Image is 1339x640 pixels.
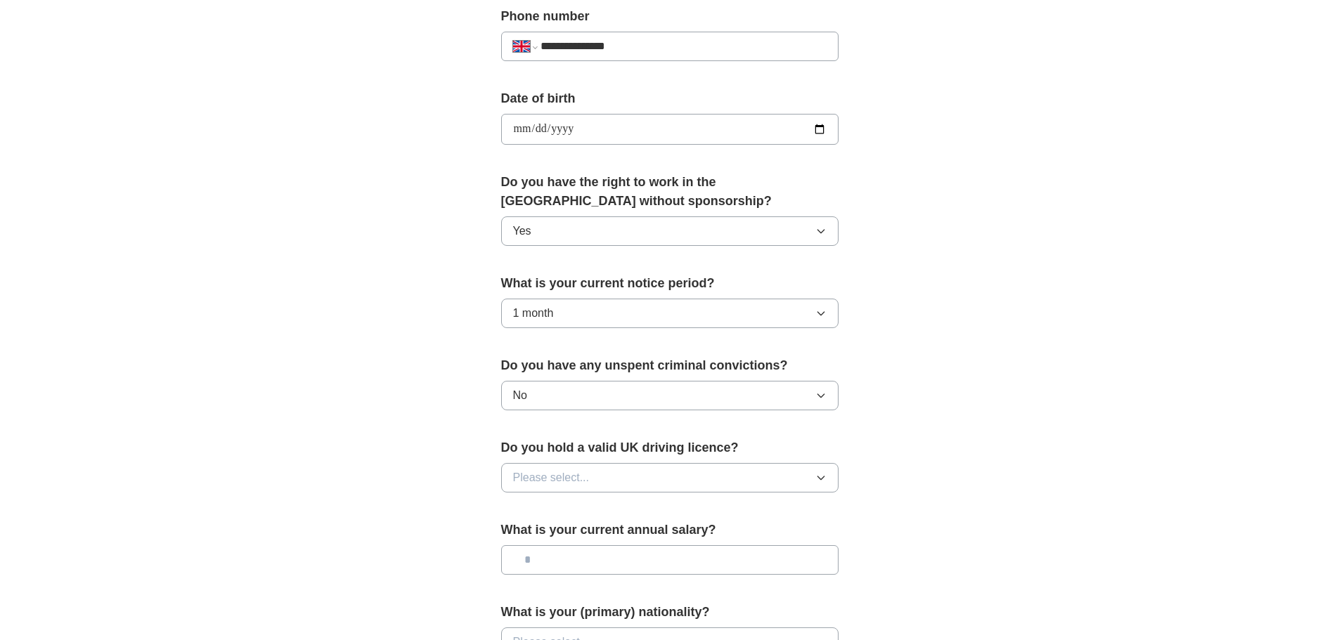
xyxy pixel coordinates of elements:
button: No [501,381,839,410]
span: 1 month [513,305,554,322]
label: Do you have any unspent criminal convictions? [501,356,839,375]
label: Do you have the right to work in the [GEOGRAPHIC_DATA] without sponsorship? [501,173,839,211]
button: 1 month [501,299,839,328]
label: What is your (primary) nationality? [501,603,839,622]
label: Phone number [501,7,839,26]
span: Please select... [513,469,590,486]
label: Do you hold a valid UK driving licence? [501,438,839,457]
span: Yes [513,223,531,240]
button: Please select... [501,463,839,492]
label: What is your current annual salary? [501,521,839,540]
span: No [513,387,527,404]
label: What is your current notice period? [501,274,839,293]
label: Date of birth [501,89,839,108]
button: Yes [501,216,839,246]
